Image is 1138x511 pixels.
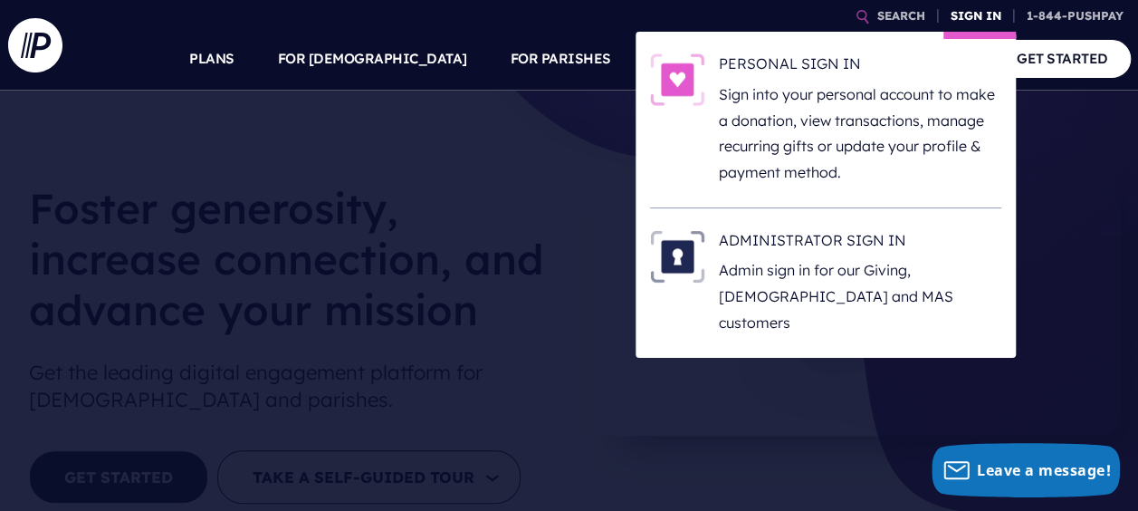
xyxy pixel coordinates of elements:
h6: ADMINISTRATOR SIGN IN [719,230,1001,257]
a: COMPANY [885,27,952,91]
a: ADMINISTRATOR SIGN IN - Illustration ADMINISTRATOR SIGN IN Admin sign in for our Giving, [DEMOGRA... [650,230,1001,336]
a: SOLUTIONS [655,27,735,91]
p: Admin sign in for our Giving, [DEMOGRAPHIC_DATA] and MAS customers [719,257,1001,335]
a: FOR PARISHES [511,27,611,91]
a: FOR [DEMOGRAPHIC_DATA] [278,27,467,91]
button: Leave a message! [932,443,1120,497]
h6: PERSONAL SIGN IN [719,53,1001,81]
a: GET STARTED [994,40,1131,77]
a: PERSONAL SIGN IN - Illustration PERSONAL SIGN IN Sign into your personal account to make a donati... [650,53,1001,186]
a: EXPLORE [778,27,841,91]
p: Sign into your personal account to make a donation, view transactions, manage recurring gifts or ... [719,82,1001,186]
img: PERSONAL SIGN IN - Illustration [650,53,704,106]
span: Leave a message! [977,460,1111,480]
img: ADMINISTRATOR SIGN IN - Illustration [650,230,704,283]
a: PLANS [189,27,234,91]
